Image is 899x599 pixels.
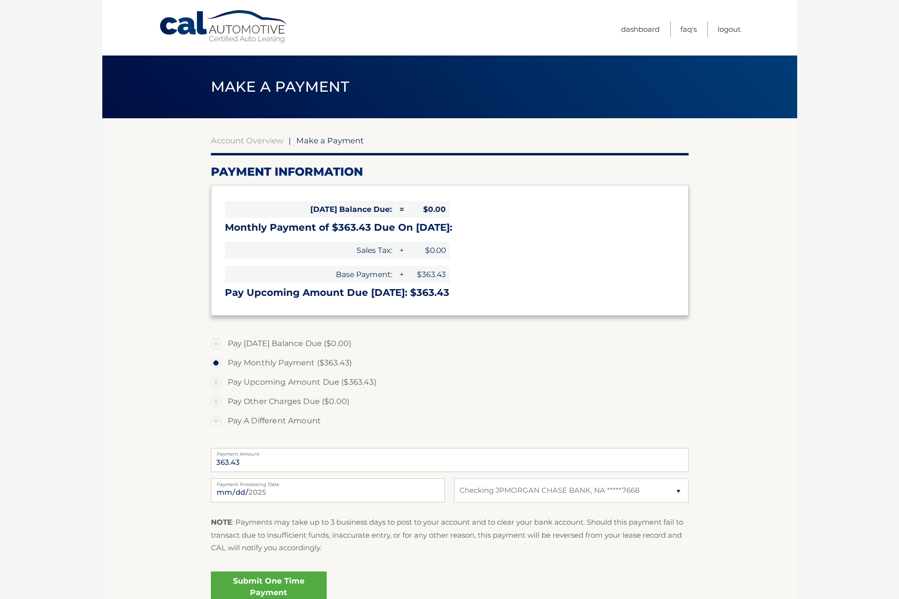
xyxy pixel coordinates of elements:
[225,242,396,259] span: Sales Tax:
[225,266,396,283] span: Base Payment:
[211,517,232,527] strong: NOTE
[211,448,689,456] label: Payment Amount
[396,242,406,259] span: +
[211,516,689,554] p: : Payments may take up to 3 business days to post to your account and to clear your bank account....
[211,392,689,411] label: Pay Other Charges Due ($0.00)
[406,266,450,283] span: $363.43
[211,448,689,472] input: Payment Amount
[211,136,283,145] a: Account Overview
[296,136,364,145] span: Make a Payment
[680,21,697,37] a: FAQ's
[211,78,349,96] span: Make a Payment
[225,201,396,218] span: [DATE] Balance Due:
[211,353,689,373] label: Pay Monthly Payment ($363.43)
[621,21,660,37] a: Dashboard
[211,478,445,502] input: Payment Date
[211,373,689,392] label: Pay Upcoming Amount Due ($363.43)
[159,10,289,44] a: Cal Automotive
[406,242,450,259] span: $0.00
[211,478,445,486] label: Payment Processing Date
[396,201,406,218] span: =
[396,266,406,283] span: +
[289,136,291,145] span: |
[211,334,689,353] label: Pay [DATE] Balance Due ($0.00)
[211,411,689,431] label: Pay A Different Amount
[225,287,675,299] h3: Pay Upcoming Amount Due [DATE]: $363.43
[211,165,689,179] h2: Payment Information
[225,222,675,234] h3: Monthly Payment of $363.43 Due On [DATE]:
[718,21,741,37] a: Logout
[406,201,450,218] span: $0.00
